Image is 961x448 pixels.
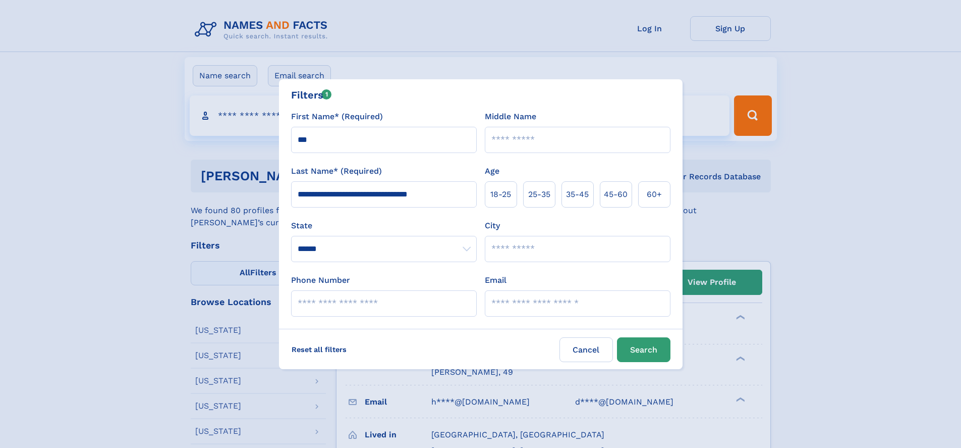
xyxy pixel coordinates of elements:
[604,188,628,201] span: 45‑60
[647,188,662,201] span: 60+
[559,337,613,362] label: Cancel
[285,337,353,362] label: Reset all filters
[291,111,383,123] label: First Name* (Required)
[485,165,499,177] label: Age
[617,337,670,362] button: Search
[528,188,550,201] span: 25‑35
[566,188,589,201] span: 35‑45
[291,220,477,232] label: State
[485,111,536,123] label: Middle Name
[291,274,350,286] label: Phone Number
[485,220,500,232] label: City
[291,165,382,177] label: Last Name* (Required)
[291,87,332,103] div: Filters
[485,274,506,286] label: Email
[490,188,511,201] span: 18‑25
